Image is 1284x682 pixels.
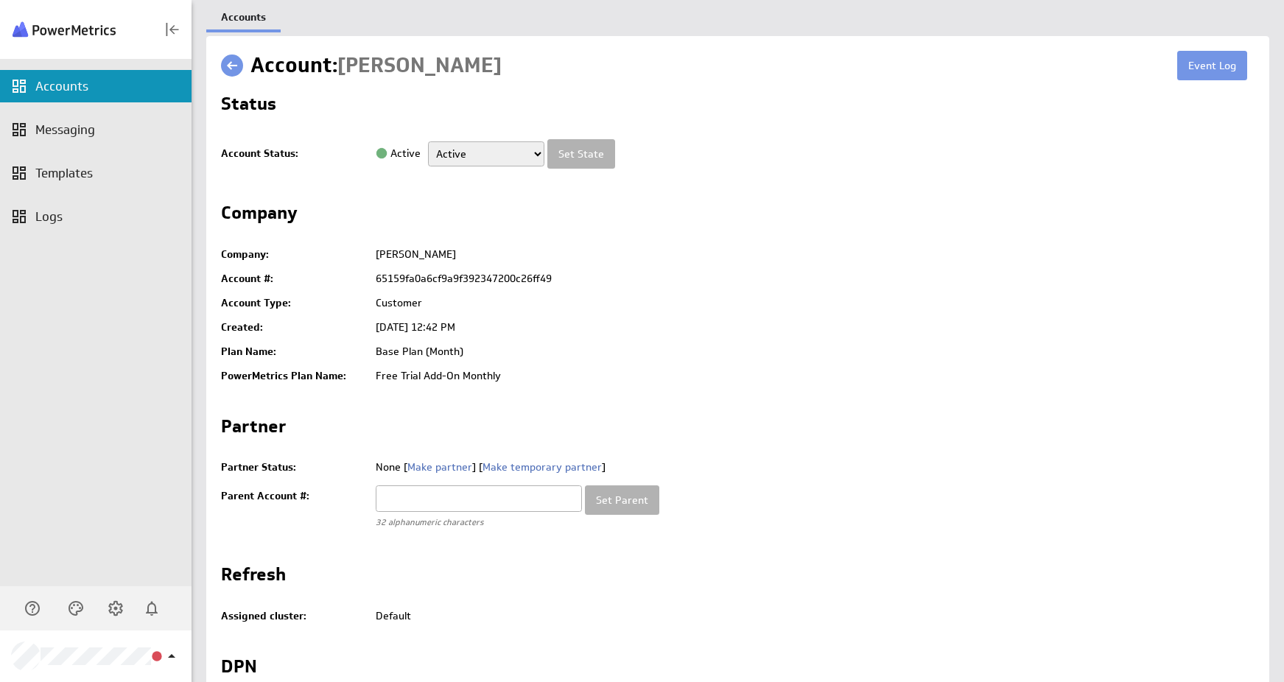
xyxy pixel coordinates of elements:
[368,291,1255,315] td: Customer
[139,596,164,621] div: Notifications
[221,133,368,175] td: Account Status:
[1177,51,1247,80] a: Event Log
[368,133,421,175] td: Active
[221,364,368,388] td: PowerMetrics Plan Name:
[368,315,1255,340] td: [DATE] 12:42 PM
[107,600,124,617] svg: Account and settings
[221,242,368,267] td: Company:
[221,658,257,681] h2: DPN
[547,139,615,169] input: Set State
[13,18,116,41] img: Klipfolio powermetrics logo
[368,267,1255,291] td: 65159fa0a6cf9a9f392347200c26ff49
[221,455,368,479] td: Partner Status:
[67,600,85,617] svg: Themes
[20,596,45,621] div: Help
[221,566,286,589] h2: Refresh
[35,122,188,138] div: Messaging
[221,267,368,291] td: Account #:
[221,340,368,364] td: Plan Name:
[221,291,368,315] td: Account Type:
[585,485,659,515] input: Set Parent
[368,604,411,628] td: Default
[368,242,1255,267] td: [PERSON_NAME]
[35,78,188,94] div: Accounts
[376,512,582,530] div: 32 alphanumeric characters
[221,204,298,228] h2: Company
[337,52,502,79] span: Sedric
[483,460,602,474] a: Make temporary partner
[368,455,659,479] td: None [ ] [ ]
[160,17,185,42] div: Collapse
[221,604,368,628] td: Assigned cluster:
[407,460,472,474] a: Make partner
[368,364,1255,388] td: Free Trial Add-On Monthly
[63,596,88,621] div: Themes
[35,208,188,225] div: Logs
[250,51,502,80] h1: Account:
[221,418,286,441] h2: Partner
[103,596,128,621] div: Account and settings
[221,95,276,119] h2: Status
[221,479,368,536] td: Parent Account #:
[368,340,1255,364] td: Base Plan (Month)
[221,315,368,340] td: Created:
[35,165,188,181] div: Templates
